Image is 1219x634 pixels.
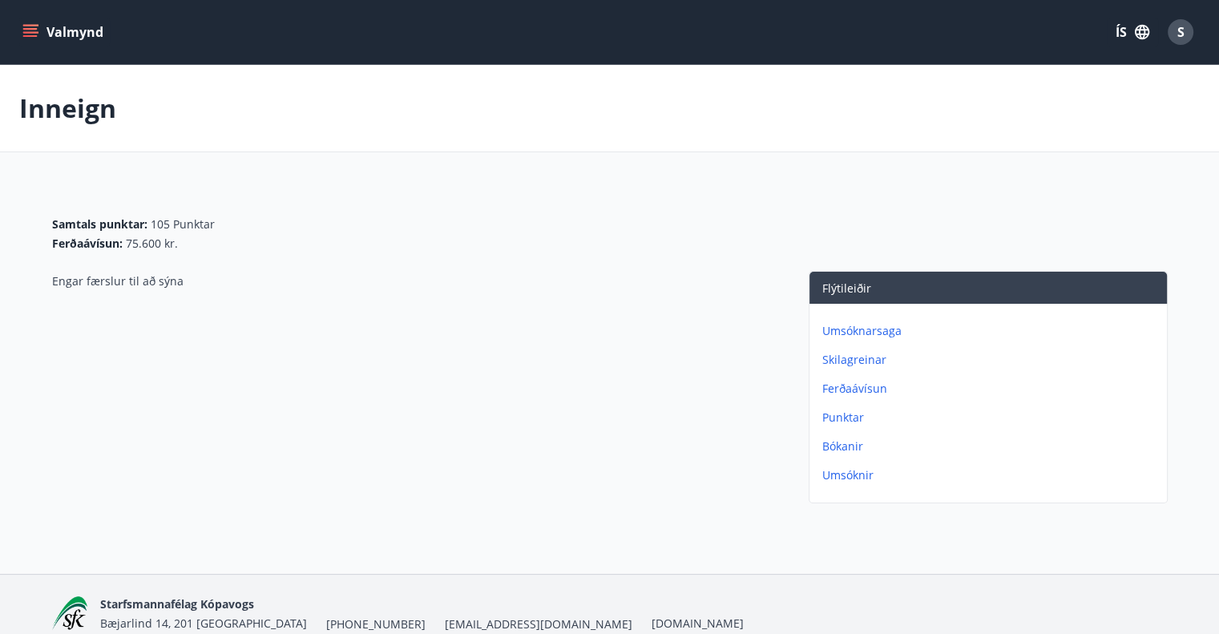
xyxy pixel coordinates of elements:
span: Engar færslur til að sýna [52,273,184,289]
span: Ferðaávísun : [52,236,123,252]
span: 75.600 kr. [126,236,178,252]
button: menu [19,18,110,46]
p: Umsóknarsaga [822,323,1160,339]
span: S [1177,23,1185,41]
span: Samtals punktar : [52,216,147,232]
button: ÍS [1107,18,1158,46]
img: x5MjQkxwhnYn6YREZUTEa9Q4KsBUeQdWGts9Dj4O.png [52,596,88,631]
p: Umsóknir [822,467,1160,483]
p: Punktar [822,410,1160,426]
span: 105 Punktar [151,216,215,232]
span: Flýtileiðir [822,281,871,296]
span: Bæjarlind 14, 201 [GEOGRAPHIC_DATA] [100,616,307,631]
a: [DOMAIN_NAME] [652,616,744,631]
span: Starfsmannafélag Kópavogs [100,596,254,612]
p: Skilagreinar [822,352,1160,368]
span: [PHONE_NUMBER] [326,616,426,632]
p: Inneign [19,91,116,126]
span: [EMAIL_ADDRESS][DOMAIN_NAME] [445,616,632,632]
p: Bókanir [822,438,1160,454]
p: Ferðaávísun [822,381,1160,397]
button: S [1161,13,1200,51]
